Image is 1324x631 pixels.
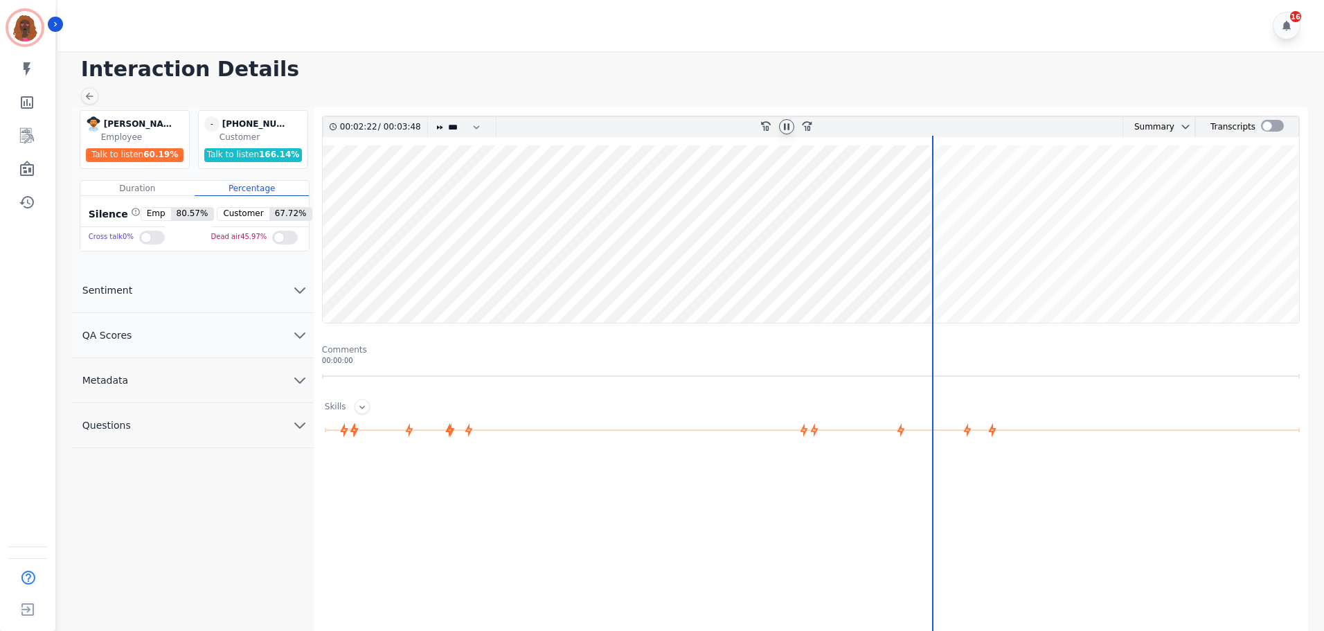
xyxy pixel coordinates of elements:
svg: chevron down [292,417,308,434]
span: 80.57 % [171,208,214,220]
span: 166.14 % [259,150,299,159]
span: Emp [141,208,171,220]
svg: chevron down [292,372,308,389]
button: QA Scores chevron down [71,313,314,358]
div: Talk to listen [86,148,184,162]
img: Bordered avatar [8,11,42,44]
span: 67.72 % [269,208,312,220]
div: Percentage [195,181,309,196]
div: Dead air 45.97 % [211,227,267,247]
button: chevron down [1174,121,1191,132]
div: Talk to listen [204,148,303,162]
div: Comments [322,344,1300,355]
span: 60.19 % [143,150,178,159]
button: Metadata chevron down [71,358,314,403]
div: 16 [1290,11,1301,22]
div: [PHONE_NUMBER] [222,116,292,132]
div: Silence [86,207,141,221]
div: [PERSON_NAME] [104,116,173,132]
svg: chevron down [292,327,308,344]
div: Skills [325,401,346,414]
div: Summary [1123,117,1174,137]
div: Employee [101,132,186,143]
div: Transcripts [1210,117,1255,137]
div: Customer [220,132,305,143]
span: Metadata [71,373,139,387]
span: Sentiment [71,283,143,297]
button: Questions chevron down [71,403,314,448]
div: Cross talk 0 % [89,227,134,247]
span: - [204,116,220,132]
svg: chevron down [292,282,308,299]
svg: chevron down [1180,121,1191,132]
span: QA Scores [71,328,143,342]
h1: Interaction Details [81,57,1310,82]
div: 00:03:48 [381,117,419,137]
div: / [340,117,424,137]
span: Customer [217,208,269,220]
button: Sentiment chevron down [71,268,314,313]
div: 00:00:00 [322,355,1300,366]
span: Questions [71,418,142,432]
div: Duration [80,181,195,196]
div: 00:02:22 [340,117,378,137]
